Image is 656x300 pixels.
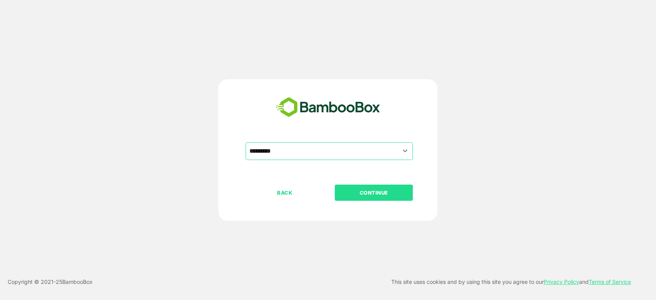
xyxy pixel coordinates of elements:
[400,146,410,156] button: Open
[335,188,412,197] p: CONTINUE
[246,185,324,201] button: BACK
[335,185,413,201] button: CONTINUE
[246,188,323,197] p: BACK
[8,277,93,287] p: Copyright © 2021- 25 BambooBox
[589,278,631,285] a: Terms of Service
[391,277,631,287] p: This site uses cookies and by using this site you agree to our and
[544,278,579,285] a: Privacy Policy
[272,95,384,120] img: bamboobox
